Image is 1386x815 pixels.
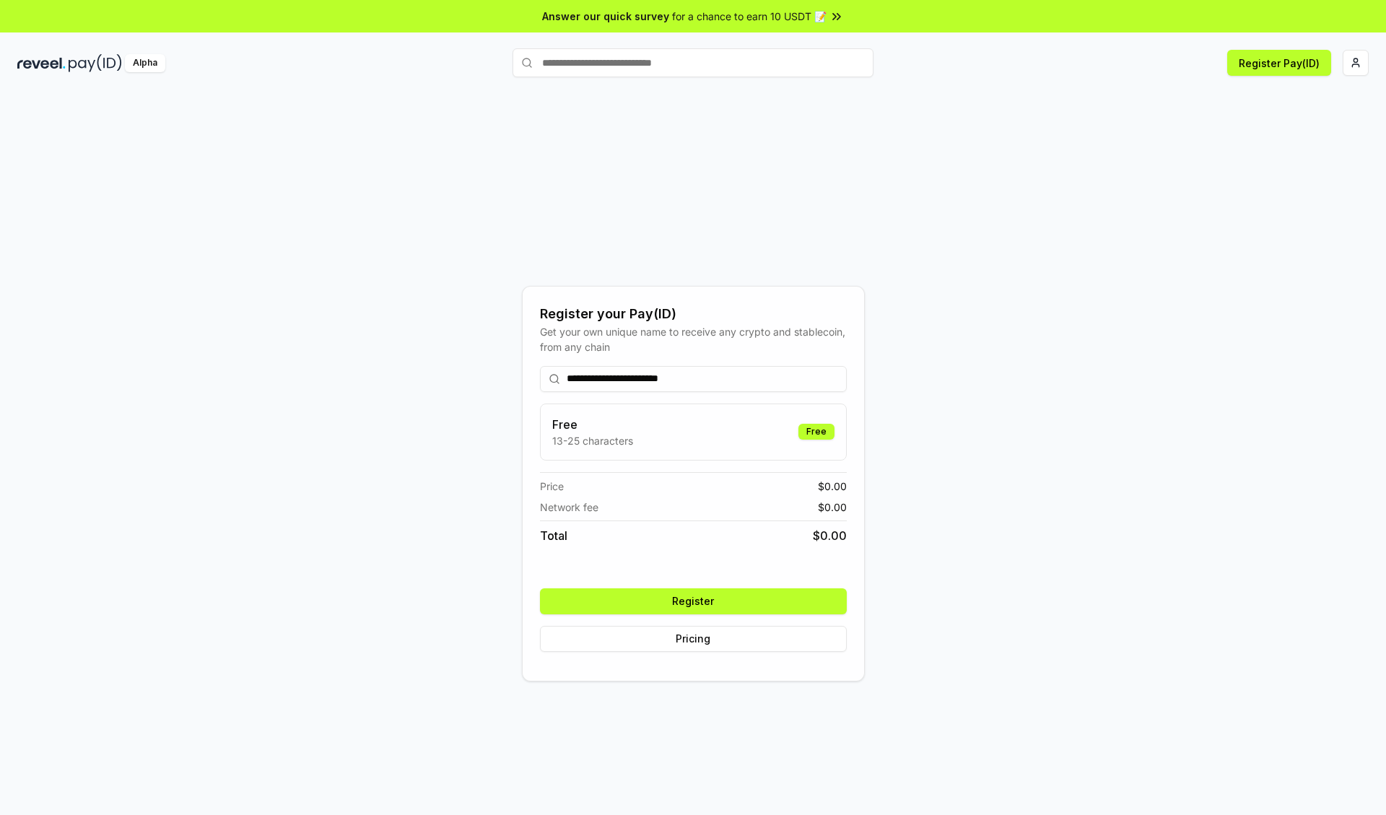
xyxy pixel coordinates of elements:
[552,416,633,433] h3: Free
[798,424,834,440] div: Free
[542,9,669,24] span: Answer our quick survey
[69,54,122,72] img: pay_id
[540,324,847,354] div: Get your own unique name to receive any crypto and stablecoin, from any chain
[540,304,847,324] div: Register your Pay(ID)
[552,433,633,448] p: 13-25 characters
[818,479,847,494] span: $ 0.00
[540,527,567,544] span: Total
[125,54,165,72] div: Alpha
[1227,50,1331,76] button: Register Pay(ID)
[818,500,847,515] span: $ 0.00
[672,9,827,24] span: for a chance to earn 10 USDT 📝
[540,479,564,494] span: Price
[540,588,847,614] button: Register
[540,500,598,515] span: Network fee
[540,626,847,652] button: Pricing
[813,527,847,544] span: $ 0.00
[17,54,66,72] img: reveel_dark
